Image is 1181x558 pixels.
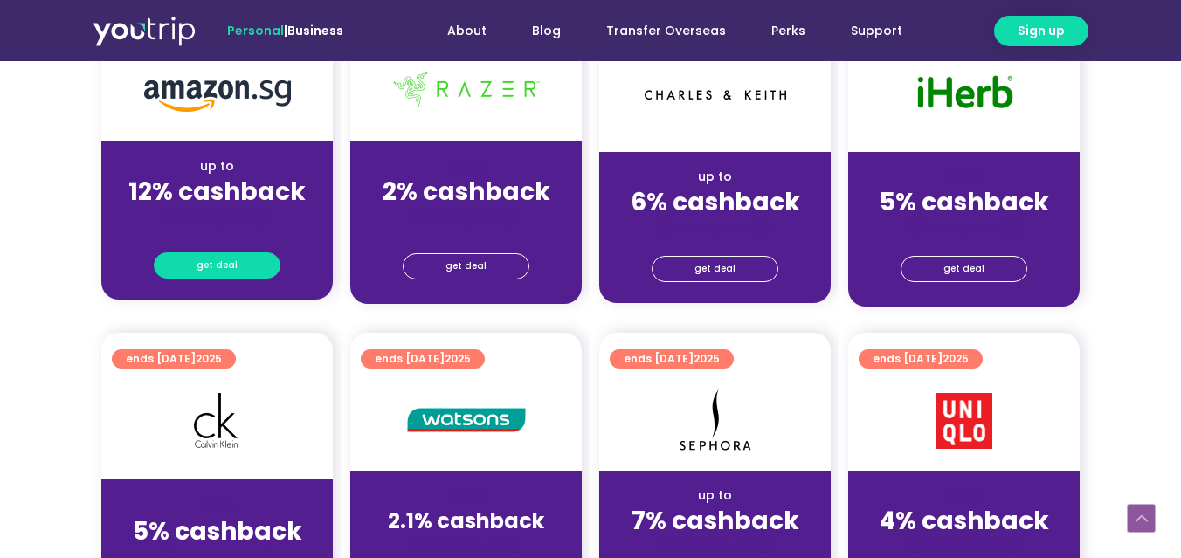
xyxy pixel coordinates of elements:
div: up to [115,497,319,515]
nav: Menu [390,15,925,47]
strong: 2.1% cashback [388,506,544,535]
strong: 7% cashback [632,504,799,538]
span: get deal [445,254,487,279]
span: 2025 [196,351,222,366]
div: (for stays only) [862,218,1066,237]
a: Sign up [994,16,1088,46]
div: up to [862,168,1066,186]
a: Business [287,22,343,39]
div: up to [613,168,817,186]
span: Personal [227,22,284,39]
a: get deal [652,256,778,282]
div: (for stays only) [364,537,568,555]
a: get deal [154,252,280,279]
div: up to [364,486,568,505]
span: ends [DATE] [126,349,222,369]
div: up to [364,157,568,176]
strong: 2% cashback [383,175,550,209]
span: ends [DATE] [873,349,969,369]
a: ends [DATE]2025 [610,349,734,369]
span: 2025 [943,351,969,366]
span: 2025 [694,351,720,366]
a: ends [DATE]2025 [112,349,236,369]
div: (for stays only) [613,537,817,555]
div: (for stays only) [862,537,1066,555]
strong: 12% cashback [128,175,306,209]
strong: 5% cashback [880,185,1049,219]
span: ends [DATE] [375,349,471,369]
div: (for stays only) [115,208,319,226]
span: | [227,22,343,39]
div: (for stays only) [364,208,568,226]
a: About [425,15,509,47]
div: up to [115,157,319,176]
a: ends [DATE]2025 [859,349,983,369]
span: get deal [694,257,736,281]
div: (for stays only) [613,218,817,237]
a: get deal [901,256,1027,282]
span: ends [DATE] [624,349,720,369]
a: ends [DATE]2025 [361,349,485,369]
a: Blog [509,15,584,47]
span: get deal [943,257,984,281]
a: Perks [749,15,828,47]
a: get deal [403,253,529,279]
div: up to [862,486,1066,505]
strong: 4% cashback [880,504,1049,538]
strong: 6% cashback [631,185,800,219]
span: 2025 [445,351,471,366]
span: Sign up [1018,22,1065,40]
a: Support [828,15,925,47]
a: Transfer Overseas [584,15,749,47]
strong: 5% cashback [133,514,302,548]
span: get deal [197,253,238,278]
div: up to [613,486,817,505]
